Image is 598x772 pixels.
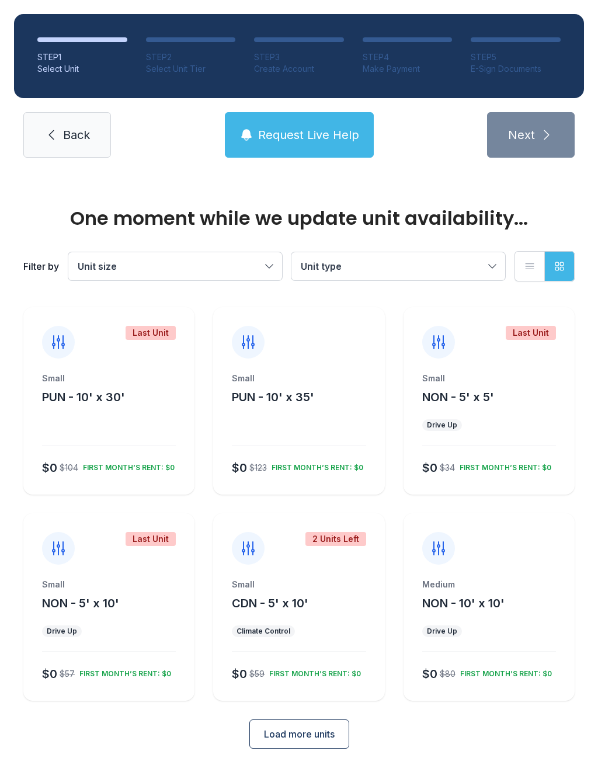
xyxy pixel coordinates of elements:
[291,252,505,280] button: Unit type
[232,389,314,405] button: PUN - 10' x 35'
[254,51,344,63] div: STEP 3
[427,420,457,430] div: Drive Up
[63,127,90,143] span: Back
[37,63,127,75] div: Select Unit
[42,666,57,682] div: $0
[232,666,247,682] div: $0
[265,665,361,679] div: FIRST MONTH’S RENT: $0
[455,458,551,472] div: FIRST MONTH’S RENT: $0
[237,627,290,636] div: Climate Control
[508,127,535,143] span: Next
[146,63,236,75] div: Select Unit Tier
[363,51,453,63] div: STEP 4
[42,596,119,610] span: NON - 5' x 10'
[440,462,455,474] div: $34
[471,63,561,75] div: E-Sign Documents
[232,596,308,610] span: CDN - 5' x 10'
[422,595,505,611] button: NON - 10' x 10'
[37,51,127,63] div: STEP 1
[422,666,437,682] div: $0
[47,627,77,636] div: Drive Up
[68,252,282,280] button: Unit size
[232,579,366,590] div: Small
[471,51,561,63] div: STEP 5
[422,390,494,404] span: NON - 5' x 5'
[146,51,236,63] div: STEP 2
[42,579,176,590] div: Small
[254,63,344,75] div: Create Account
[258,127,359,143] span: Request Live Help
[422,596,505,610] span: NON - 10' x 10'
[232,373,366,384] div: Small
[422,373,556,384] div: Small
[232,595,308,611] button: CDN - 5' x 10'
[42,460,57,476] div: $0
[249,668,265,680] div: $59
[267,458,363,472] div: FIRST MONTH’S RENT: $0
[23,209,575,228] div: One moment while we update unit availability...
[232,390,314,404] span: PUN - 10' x 35'
[60,462,78,474] div: $104
[75,665,171,679] div: FIRST MONTH’S RENT: $0
[422,389,494,405] button: NON - 5' x 5'
[23,259,59,273] div: Filter by
[126,326,176,340] div: Last Unit
[42,389,125,405] button: PUN - 10' x 30'
[42,595,119,611] button: NON - 5' x 10'
[456,665,552,679] div: FIRST MONTH’S RENT: $0
[232,460,247,476] div: $0
[60,668,75,680] div: $57
[42,373,176,384] div: Small
[42,390,125,404] span: PUN - 10' x 30'
[427,627,457,636] div: Drive Up
[301,260,342,272] span: Unit type
[440,668,456,680] div: $80
[422,579,556,590] div: Medium
[422,460,437,476] div: $0
[78,260,117,272] span: Unit size
[264,727,335,741] span: Load more units
[78,458,175,472] div: FIRST MONTH’S RENT: $0
[363,63,453,75] div: Make Payment
[305,532,366,546] div: 2 Units Left
[506,326,556,340] div: Last Unit
[249,462,267,474] div: $123
[126,532,176,546] div: Last Unit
